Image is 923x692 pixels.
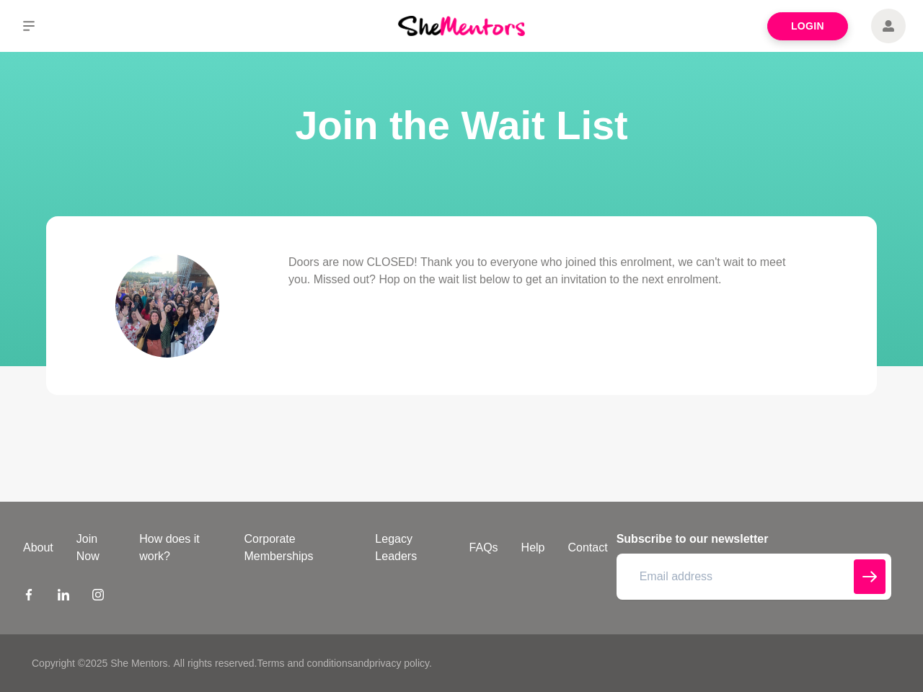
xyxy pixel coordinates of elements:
a: FAQs [458,539,510,556]
a: About [12,539,65,556]
img: She Mentors Logo [398,16,525,35]
h1: Join the Wait List [17,98,906,153]
a: privacy policy [369,657,429,669]
h4: Subscribe to our newsletter [617,531,891,548]
a: Terms and conditions [257,657,352,669]
a: How does it work? [128,531,232,565]
a: Corporate Memberships [232,531,363,565]
p: Copyright © 2025 She Mentors . [32,656,170,671]
p: Doors are now CLOSED! Thank you to everyone who joined this enrolment, we can't wait to meet you.... [288,254,808,288]
a: Facebook [23,588,35,605]
a: Login [767,12,848,40]
p: All rights reserved. and . [173,656,431,671]
a: LinkedIn [58,588,69,605]
input: Email address [617,554,891,600]
a: Join Now [65,531,128,565]
a: Legacy Leaders [363,531,457,565]
a: Help [510,539,557,556]
a: Contact [557,539,619,556]
a: Instagram [92,588,104,605]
